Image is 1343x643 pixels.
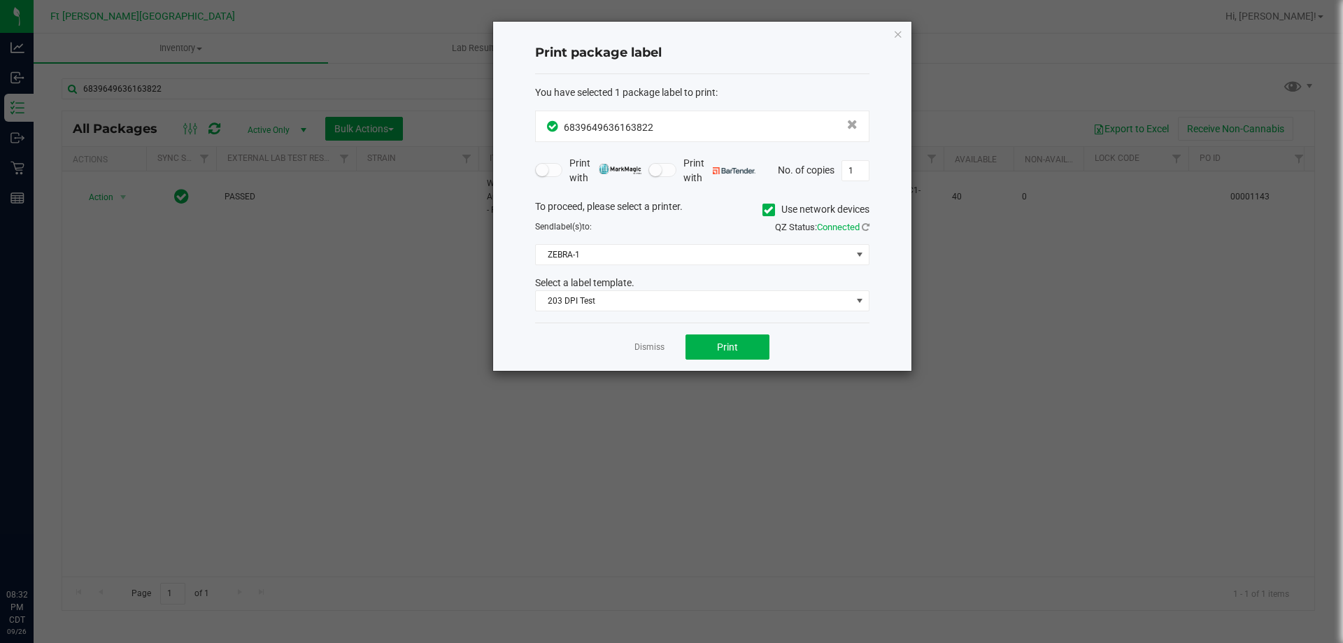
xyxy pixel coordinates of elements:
span: Connected [817,222,860,232]
span: label(s) [554,222,582,232]
span: In Sync [547,119,560,134]
span: Print [717,341,738,353]
h4: Print package label [535,44,869,62]
div: : [535,85,869,100]
div: Select a label template. [525,276,880,290]
span: Print with [683,156,755,185]
span: 6839649636163822 [564,122,653,133]
span: Send to: [535,222,592,232]
img: bartender.png [713,167,755,174]
span: No. of copies [778,164,834,175]
a: Dismiss [634,341,665,353]
button: Print [685,334,769,360]
div: To proceed, please select a printer. [525,199,880,220]
label: Use network devices [762,202,869,217]
img: mark_magic_cybra.png [599,164,641,174]
span: 203 DPI Test [536,291,851,311]
span: ZEBRA-1 [536,245,851,264]
span: QZ Status: [775,222,869,232]
span: You have selected 1 package label to print [535,87,716,98]
iframe: Resource center [14,531,56,573]
span: Print with [569,156,641,185]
